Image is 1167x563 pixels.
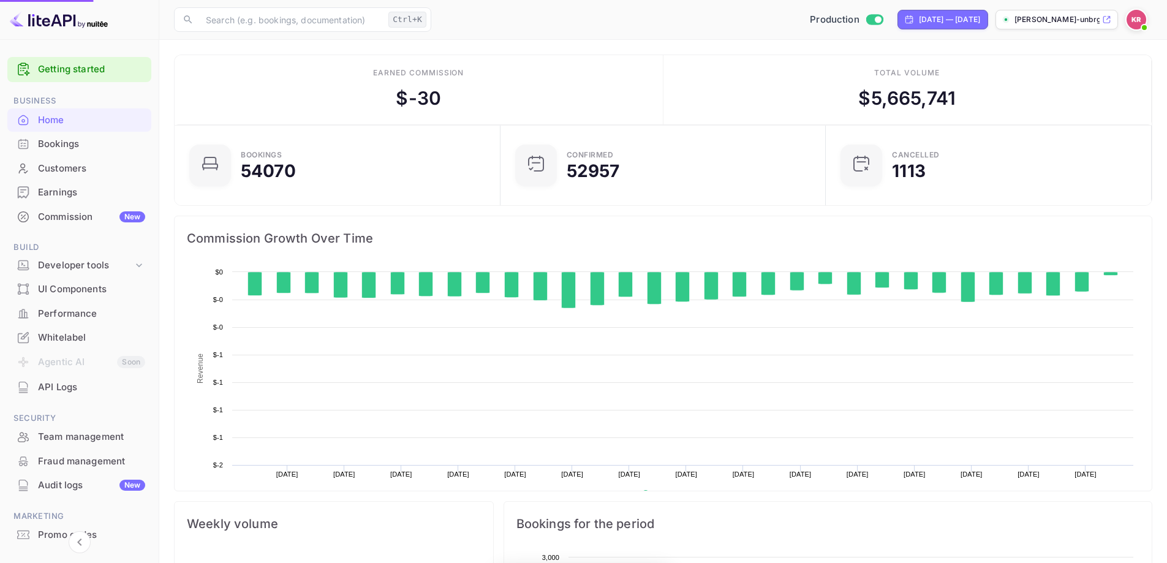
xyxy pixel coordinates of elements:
[7,255,151,276] div: Developer tools
[213,296,223,303] text: $-0
[892,162,926,179] div: 1113
[810,13,859,27] span: Production
[213,406,223,414] text: $-1
[213,351,223,358] text: $-1
[904,470,926,478] text: [DATE]
[38,478,145,493] div: Audit logs
[7,412,151,425] span: Security
[213,379,223,386] text: $-1
[276,470,298,478] text: [DATE]
[7,450,151,472] a: Fraud management
[38,259,133,273] div: Developer tools
[38,331,145,345] div: Whitelabel
[213,323,223,331] text: $-0
[333,470,355,478] text: [DATE]
[7,302,151,325] a: Performance
[7,376,151,399] div: API Logs
[69,531,91,553] button: Collapse navigation
[919,14,980,25] div: [DATE] — [DATE]
[38,186,145,200] div: Earnings
[654,490,685,499] text: Revenue
[7,523,151,547] div: Promo codes
[516,514,1139,534] span: Bookings for the period
[7,132,151,156] div: Bookings
[196,353,205,384] text: Revenue
[733,470,755,478] text: [DATE]
[542,554,559,561] text: 3,000
[7,376,151,398] a: API Logs
[7,132,151,155] a: Bookings
[874,67,940,78] div: Total volume
[7,278,151,300] a: UI Components
[38,282,145,297] div: UI Components
[213,434,223,441] text: $-1
[7,205,151,228] a: CommissionNew
[7,157,151,181] div: Customers
[241,151,282,159] div: Bookings
[892,151,940,159] div: CANCELLED
[119,211,145,222] div: New
[7,205,151,229] div: CommissionNew
[567,162,620,179] div: 52957
[7,450,151,474] div: Fraud management
[567,151,614,159] div: Confirmed
[7,474,151,497] div: Audit logsNew
[7,108,151,132] div: Home
[961,470,983,478] text: [DATE]
[1018,470,1040,478] text: [DATE]
[7,181,151,205] div: Earnings
[198,7,383,32] input: Search (e.g. bookings, documentation)
[38,162,145,176] div: Customers
[7,326,151,349] a: Whitelabel
[38,137,145,151] div: Bookings
[676,470,698,478] text: [DATE]
[38,62,145,77] a: Getting started
[187,229,1139,248] span: Commission Growth Over Time
[241,162,296,179] div: 54070
[7,157,151,179] a: Customers
[7,523,151,546] a: Promo codes
[119,480,145,491] div: New
[7,425,151,448] a: Team management
[7,57,151,82] div: Getting started
[215,268,223,276] text: $0
[38,210,145,224] div: Commission
[7,425,151,449] div: Team management
[38,113,145,127] div: Home
[10,10,108,29] img: LiteAPI logo
[396,85,441,112] div: $ -30
[7,108,151,131] a: Home
[858,85,956,112] div: $ 5,665,741
[618,470,640,478] text: [DATE]
[7,241,151,254] span: Build
[1074,470,1097,478] text: [DATE]
[1014,14,1100,25] p: [PERSON_NAME]-unbrg.[PERSON_NAME]...
[38,528,145,542] div: Promo codes
[447,470,469,478] text: [DATE]
[187,514,481,534] span: Weekly volume
[38,455,145,469] div: Fraud management
[388,12,426,28] div: Ctrl+K
[373,67,464,78] div: Earned commission
[7,181,151,203] a: Earnings
[7,474,151,496] a: Audit logsNew
[504,470,526,478] text: [DATE]
[213,461,223,469] text: $-2
[38,380,145,395] div: API Logs
[390,470,412,478] text: [DATE]
[1127,10,1146,29] img: Kobus Roux
[7,510,151,523] span: Marketing
[847,470,869,478] text: [DATE]
[7,302,151,326] div: Performance
[805,13,888,27] div: Switch to Sandbox mode
[790,470,812,478] text: [DATE]
[7,326,151,350] div: Whitelabel
[7,278,151,301] div: UI Components
[38,307,145,321] div: Performance
[38,430,145,444] div: Team management
[7,94,151,108] span: Business
[561,470,583,478] text: [DATE]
